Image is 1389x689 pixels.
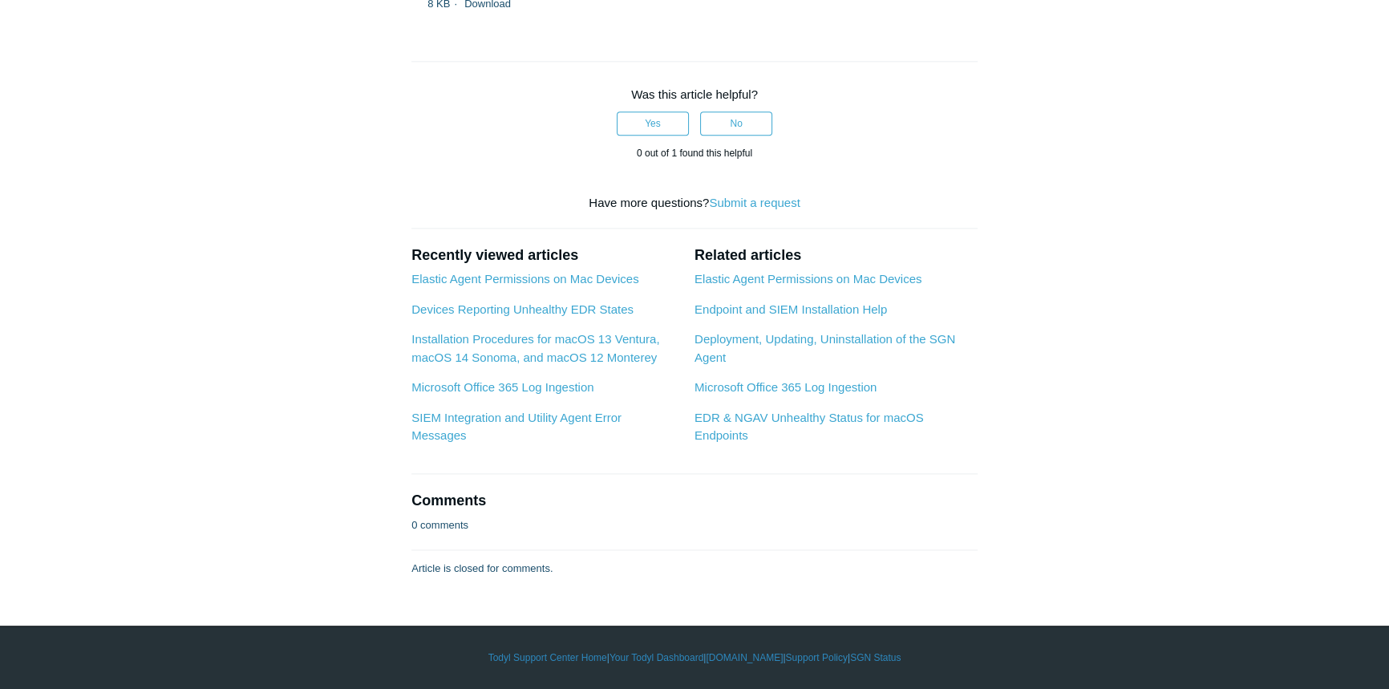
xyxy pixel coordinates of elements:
p: Article is closed for comments. [411,561,553,577]
a: SGN Status [850,650,901,665]
a: Submit a request [709,196,800,209]
div: | | | | [229,650,1160,665]
span: 0 out of 1 found this helpful [637,148,752,159]
button: This article was not helpful [700,111,772,136]
h2: Recently viewed articles [411,245,678,266]
a: Devices Reporting Unhealthy EDR States [411,302,634,316]
a: [DOMAIN_NAME] [706,650,783,665]
a: Microsoft Office 365 Log Ingestion [694,380,877,394]
a: Deployment, Updating, Uninstallation of the SGN Agent [694,332,955,364]
h2: Related articles [694,245,978,266]
button: This article was helpful [617,111,689,136]
a: Endpoint and SIEM Installation Help [694,302,887,316]
a: Support Policy [786,650,848,665]
a: SIEM Integration and Utility Agent Error Messages [411,411,622,443]
a: Microsoft Office 365 Log Ingestion [411,380,593,394]
div: Have more questions? [411,194,978,213]
p: 0 comments [411,517,468,533]
h2: Comments [411,490,978,512]
a: Todyl Support Center Home [488,650,607,665]
a: Elastic Agent Permissions on Mac Devices [694,272,921,286]
a: Elastic Agent Permissions on Mac Devices [411,272,638,286]
a: Installation Procedures for macOS 13 Ventura, macOS 14 Sonoma, and macOS 12 Monterey [411,332,659,364]
a: Your Todyl Dashboard [609,650,703,665]
span: Was this article helpful? [631,87,758,101]
a: EDR & NGAV Unhealthy Status for macOS Endpoints [694,411,924,443]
